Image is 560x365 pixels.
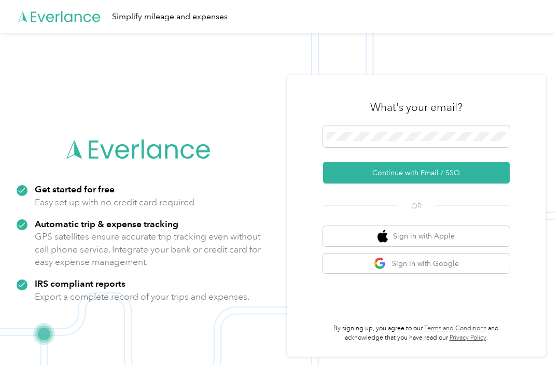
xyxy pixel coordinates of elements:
[374,257,387,270] img: google logo
[112,10,228,23] div: Simplify mileage and expenses
[35,230,261,269] p: GPS satellites ensure accurate trip tracking even without cell phone service. Integrate your bank...
[450,334,486,342] a: Privacy Policy
[35,218,178,229] strong: Automatic trip & expense tracking
[323,162,510,184] button: Continue with Email / SSO
[323,324,510,342] p: By signing up, you agree to our and acknowledge that you have read our .
[424,325,486,332] a: Terms and Conditions
[323,254,510,274] button: google logoSign in with Google
[398,201,435,212] span: OR
[35,184,115,194] strong: Get started for free
[35,278,125,289] strong: IRS compliant reports
[35,290,249,303] p: Export a complete record of your trips and expenses.
[35,196,194,209] p: Easy set up with no credit card required
[323,226,510,246] button: apple logoSign in with Apple
[370,100,463,115] h3: What's your email?
[377,230,388,243] img: apple logo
